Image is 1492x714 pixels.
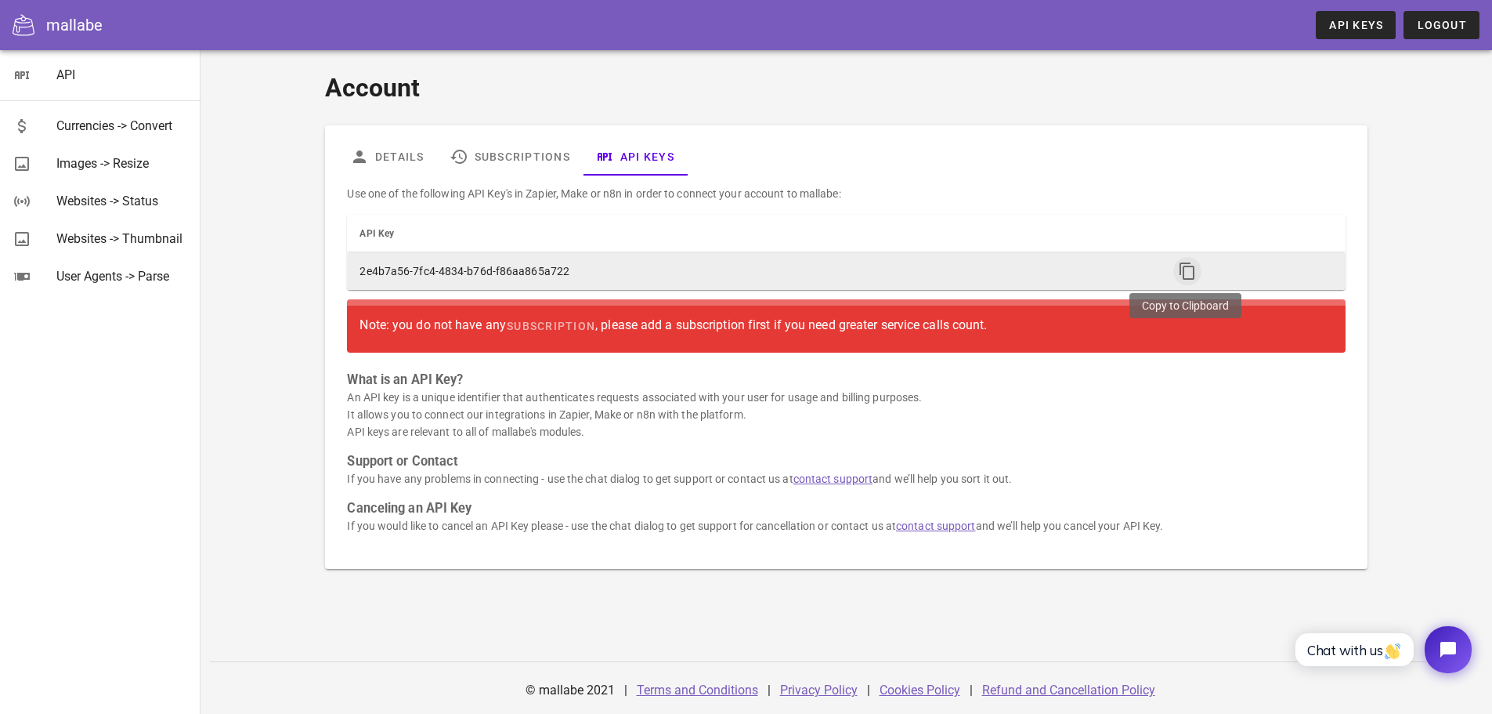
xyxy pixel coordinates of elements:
[1328,19,1383,31] span: API Keys
[56,231,188,246] div: Websites -> Thumbnail
[347,470,1345,487] p: If you have any problems in connecting - use the chat dialog to get support or contact us at and ...
[56,67,188,82] div: API
[46,13,103,37] div: mallabe
[768,672,771,709] div: |
[970,672,973,709] div: |
[793,473,873,485] a: contact support
[1403,11,1479,39] button: Logout
[1416,19,1467,31] span: Logout
[347,500,1345,517] h3: Canceling an API Key
[56,194,188,208] div: Websites -> Status
[56,156,188,171] div: Images -> Resize
[516,672,624,709] div: © mallabe 2021
[437,138,583,176] a: Subscriptions
[347,215,1160,252] th: API Key: Not sorted. Activate to sort ascending.
[347,252,1160,290] td: 2e4b7a56-7fc4-4834-b76d-f86aa865a722
[624,672,627,709] div: |
[347,517,1345,535] p: If you would like to cancel an API Key please - use the chat dialog to get support for cancellati...
[1316,11,1396,39] a: API Keys
[56,118,188,133] div: Currencies -> Convert
[506,312,595,340] a: subscription
[896,520,976,532] a: contact support
[359,228,394,239] span: API Key
[880,683,960,698] a: Cookies Policy
[338,138,437,176] a: Details
[347,453,1345,470] h3: Support or Contact
[325,69,1367,107] h1: Account
[347,185,1345,202] p: Use one of the following API Key's in Zapier, Make or n8n in order to connect your account to mal...
[637,683,758,698] a: Terms and Conditions
[982,683,1155,698] a: Refund and Cancellation Policy
[56,269,188,284] div: User Agents -> Parse
[359,312,1332,340] div: Note: you do not have any , please add a subscription first if you need greater service calls count.
[506,320,595,332] span: subscription
[347,389,1345,440] p: An API key is a unique identifier that authenticates requests associated with your user for usage...
[583,138,687,176] a: API Keys
[780,683,858,698] a: Privacy Policy
[1278,613,1485,687] iframe: Tidio Chat
[347,371,1345,389] h3: What is an API Key?
[867,672,870,709] div: |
